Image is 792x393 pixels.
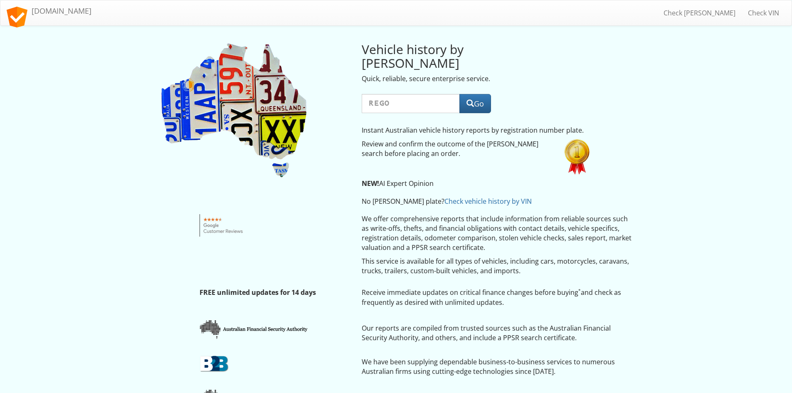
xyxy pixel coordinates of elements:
[362,126,592,135] p: Instant Australian vehicle history reports by registration number plate.
[200,214,247,237] img: Google customer reviews
[0,0,98,21] a: [DOMAIN_NAME]
[159,42,309,179] img: Rego Check
[362,94,460,113] input: Rego
[362,257,633,276] p: This service is available for all types of vehicles, including cars, motorcycles, caravans, truck...
[362,324,633,343] p: Our reports are compiled from trusted sources such as the Australian Financial Security Authority...
[362,197,592,206] p: No [PERSON_NAME] plate?
[444,197,532,206] a: Check vehicle history by VIN
[362,288,633,307] p: Receive immediate updates on critical finance changes before buying and check as frequently as de...
[200,355,229,372] img: b2b.png
[200,319,309,339] img: afsa.png
[200,288,316,297] strong: FREE unlimited updates for 14 days
[362,179,379,188] strong: NEW!
[362,214,633,252] p: We offer comprehensive reports that include information from reliable sources such as write-offs,...
[362,42,552,70] h2: Vehicle history by [PERSON_NAME]
[362,357,633,376] p: We have been supplying dependable business-to-business services to numerous Australian firms usin...
[565,139,590,175] img: 1st.png
[362,139,552,158] p: Review and confirm the outcome of the [PERSON_NAME] search before placing an order.
[657,2,742,23] a: Check [PERSON_NAME]
[362,179,592,188] p: AI Expert Opinion
[362,74,552,84] p: Quick, reliable, secure enterprise service.
[7,7,27,27] img: logo.svg
[742,2,785,23] a: Check VIN
[459,94,491,113] button: Go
